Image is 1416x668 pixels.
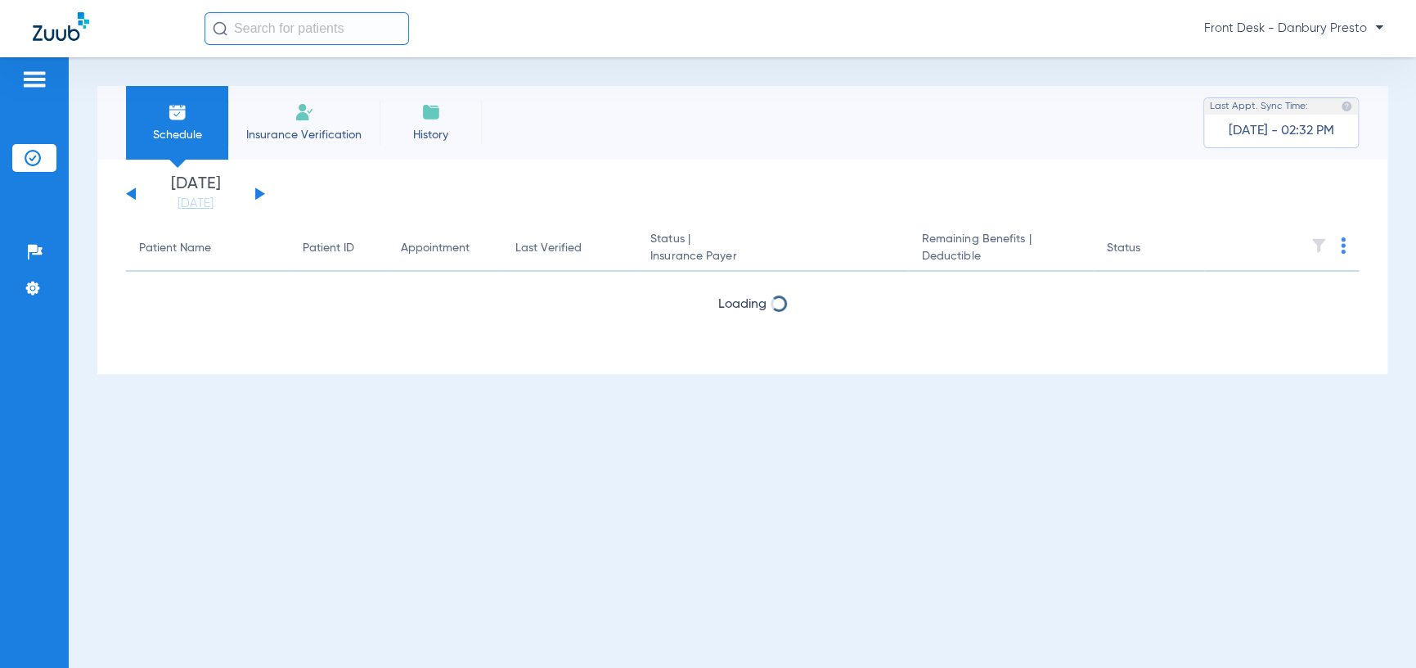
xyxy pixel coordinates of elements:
div: Appointment [401,240,470,257]
img: History [421,102,441,122]
img: Schedule [168,102,187,122]
img: Manual Insurance Verification [294,102,314,122]
span: Insurance Verification [240,127,367,143]
li: [DATE] [146,176,245,212]
img: Zuub Logo [33,12,89,41]
div: Last Verified [515,240,582,257]
span: Front Desk - Danbury Presto [1204,20,1383,37]
img: group-dot-blue.svg [1341,237,1346,254]
span: [DATE] - 02:32 PM [1229,123,1334,139]
img: Search Icon [213,21,227,36]
span: Loading [718,341,766,354]
div: Patient Name [139,240,276,257]
span: Loading [718,298,766,311]
img: filter.svg [1310,237,1327,254]
div: Appointment [401,240,489,257]
img: last sync help info [1341,101,1352,112]
a: [DATE] [146,196,245,212]
th: Status [1094,226,1204,272]
th: Status | [637,226,909,272]
div: Patient Name [139,240,211,257]
span: Schedule [138,127,216,143]
div: Last Verified [515,240,624,257]
span: Insurance Payer [650,248,896,265]
img: hamburger-icon [21,70,47,89]
th: Remaining Benefits | [909,226,1094,272]
span: Deductible [922,248,1081,265]
div: Patient ID [303,240,354,257]
span: Last Appt. Sync Time: [1210,98,1308,115]
input: Search for patients [205,12,409,45]
span: History [392,127,470,143]
div: Patient ID [303,240,375,257]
